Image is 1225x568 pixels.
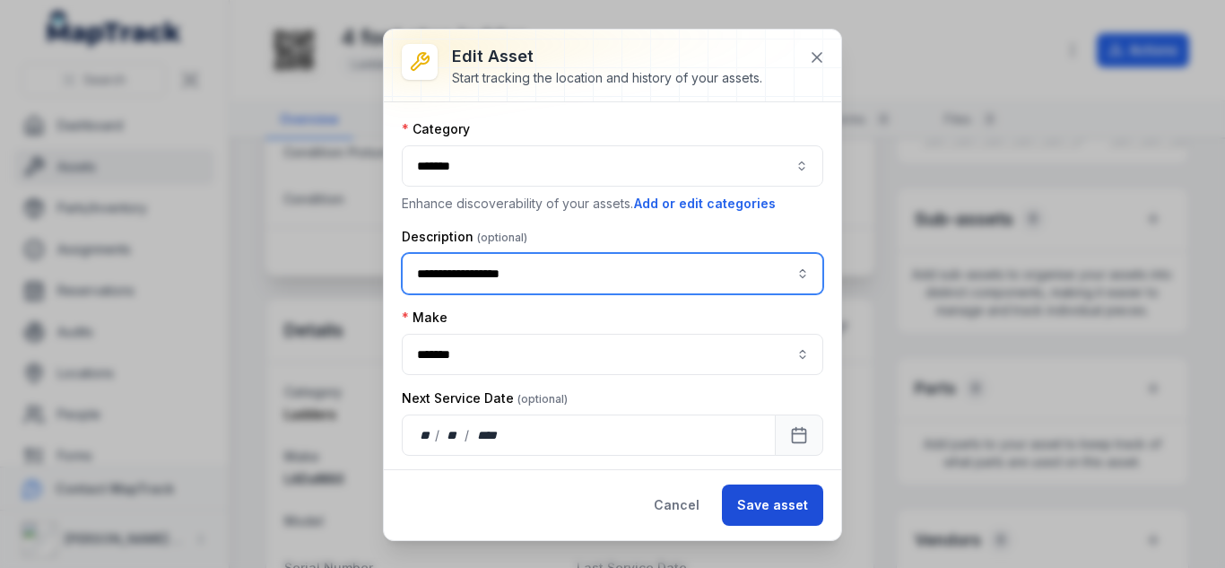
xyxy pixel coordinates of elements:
div: / [465,426,471,444]
div: year, [471,426,504,444]
div: Start tracking the location and history of your assets. [452,69,762,87]
input: asset-edit:cf[9e2fc107-2520-4a87-af5f-f70990c66785]-label [402,334,823,375]
label: Next Service Date [402,389,568,407]
button: Calendar [775,415,823,456]
div: / [435,426,441,444]
div: day, [417,426,435,444]
p: Enhance discoverability of your assets. [402,194,823,214]
button: Add or edit categories [633,194,777,214]
label: Category [402,120,470,138]
input: asset-edit:description-label [402,253,823,294]
label: Description [402,228,527,246]
div: month, [441,426,465,444]
h3: Edit asset [452,44,762,69]
button: Cancel [639,485,715,526]
button: Save asset [722,485,823,526]
label: Make [402,309,447,327]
